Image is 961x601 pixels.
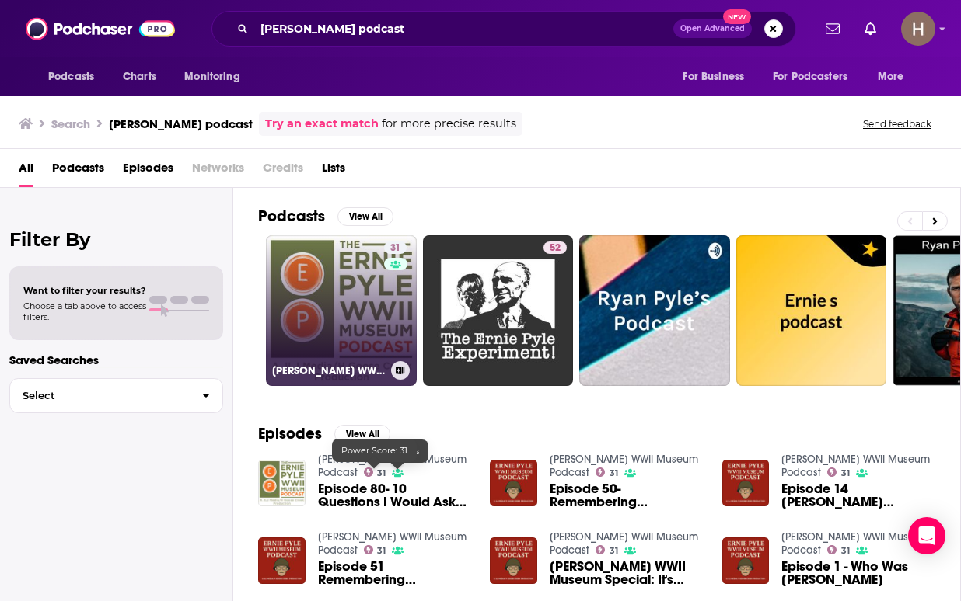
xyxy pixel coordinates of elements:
[52,155,104,187] a: Podcasts
[265,115,379,133] a: Try an exact match
[781,530,930,557] a: Ernie Pyle WWII Museum Podcast
[596,467,618,477] a: 31
[550,482,704,509] a: Episode 50- Remembering Ernie Pyle's IU Ties (Part 1)
[364,545,386,554] a: 31
[841,547,850,554] span: 31
[610,547,618,554] span: 31
[318,560,472,586] span: Episode 51 Remembering [PERSON_NAME] IU Ties (Part 2)
[490,537,537,585] img: Ernie Pyle WWII Museum Special: It's Ernie Pyle Day!
[318,560,472,586] a: Episode 51 Remembering Ernie Pyle's IU Ties (Part 2)
[901,12,935,46] button: Show profile menu
[272,364,385,377] h3: [PERSON_NAME] WWII Museum Podcast
[490,460,537,507] img: Episode 50- Remembering Ernie Pyle's IU Ties (Part 1)
[37,62,114,92] button: open menu
[382,115,516,133] span: for more precise results
[781,560,935,586] span: Episode 1 - Who Was [PERSON_NAME]
[48,66,94,88] span: Podcasts
[258,537,306,585] img: Episode 51 Remembering Ernie Pyle's IU Ties (Part 2)
[550,560,704,586] span: [PERSON_NAME] WWII Museum Special: It's [PERSON_NAME] Day!
[773,66,847,88] span: For Podcasters
[908,517,945,554] div: Open Intercom Messenger
[423,235,574,386] a: 52
[258,207,393,226] a: PodcastsView All
[184,66,239,88] span: Monitoring
[673,19,752,38] button: Open AdvancedNew
[819,16,846,42] a: Show notifications dropdown
[858,16,882,42] a: Show notifications dropdown
[722,460,770,507] img: Episode 14 Ernie Pyle Foundation
[901,12,935,46] span: Logged in as hpoole
[781,560,935,586] a: Episode 1 - Who Was Ernie Pyle
[263,155,303,187] span: Credits
[722,537,770,585] img: Episode 1 - Who Was Ernie Pyle
[334,425,390,443] button: View All
[337,207,393,226] button: View All
[211,11,796,47] div: Search podcasts, credits, & more...
[318,453,467,479] a: Ernie Pyle WWII Museum Podcast
[377,470,386,477] span: 31
[258,207,325,226] h2: Podcasts
[254,16,673,41] input: Search podcasts, credits, & more...
[123,155,173,187] a: Episodes
[550,482,704,509] span: Episode 50- Remembering [PERSON_NAME] IU Ties (Part 1)
[596,545,618,554] a: 31
[26,14,175,43] img: Podchaser - Follow, Share and Rate Podcasts
[23,300,146,322] span: Choose a tab above to access filters.
[364,439,428,463] div: Has guests
[258,460,306,507] img: Episode 80- 10 Questions I Would Ask Ernie Pyle
[683,66,744,88] span: For Business
[680,25,745,33] span: Open Advanced
[322,155,345,187] a: Lists
[109,116,253,131] h3: [PERSON_NAME] podcast
[901,12,935,46] img: User Profile
[723,9,751,24] span: New
[377,547,386,554] span: 31
[258,424,322,443] h2: Episodes
[858,117,936,130] button: Send feedback
[192,155,244,187] span: Networks
[827,467,850,477] a: 31
[390,241,400,256] span: 31
[781,482,935,509] a: Episode 14 Ernie Pyle Foundation
[318,482,472,509] span: Episode 80- 10 Questions I Would Ask [PERSON_NAME]
[867,62,924,92] button: open menu
[9,378,223,413] button: Select
[878,66,904,88] span: More
[781,453,930,479] a: Ernie Pyle WWII Museum Podcast
[51,116,90,131] h3: Search
[550,453,698,479] a: Ernie Pyle WWII Museum Podcast
[266,235,417,386] a: 31[PERSON_NAME] WWII Museum Podcast
[332,439,417,462] div: Power Score: 31
[19,155,33,187] a: All
[543,241,567,254] a: 52
[123,66,156,88] span: Charts
[763,62,870,92] button: open menu
[610,470,618,477] span: 31
[23,285,146,296] span: Want to filter your results?
[550,530,698,557] a: Ernie Pyle WWII Museum Podcast
[113,62,166,92] a: Charts
[384,241,407,254] a: 31
[781,482,935,509] span: Episode 14 [PERSON_NAME] Foundation
[550,241,561,256] span: 52
[672,62,764,92] button: open menu
[827,545,850,554] a: 31
[258,424,390,443] a: EpisodesView All
[10,391,190,401] span: Select
[318,530,467,557] a: Ernie Pyle WWII Museum Podcast
[9,353,223,367] p: Saved Searches
[841,470,850,477] span: 31
[364,467,386,477] a: 31
[550,560,704,586] a: Ernie Pyle WWII Museum Special: It's Ernie Pyle Day!
[9,228,223,251] h2: Filter By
